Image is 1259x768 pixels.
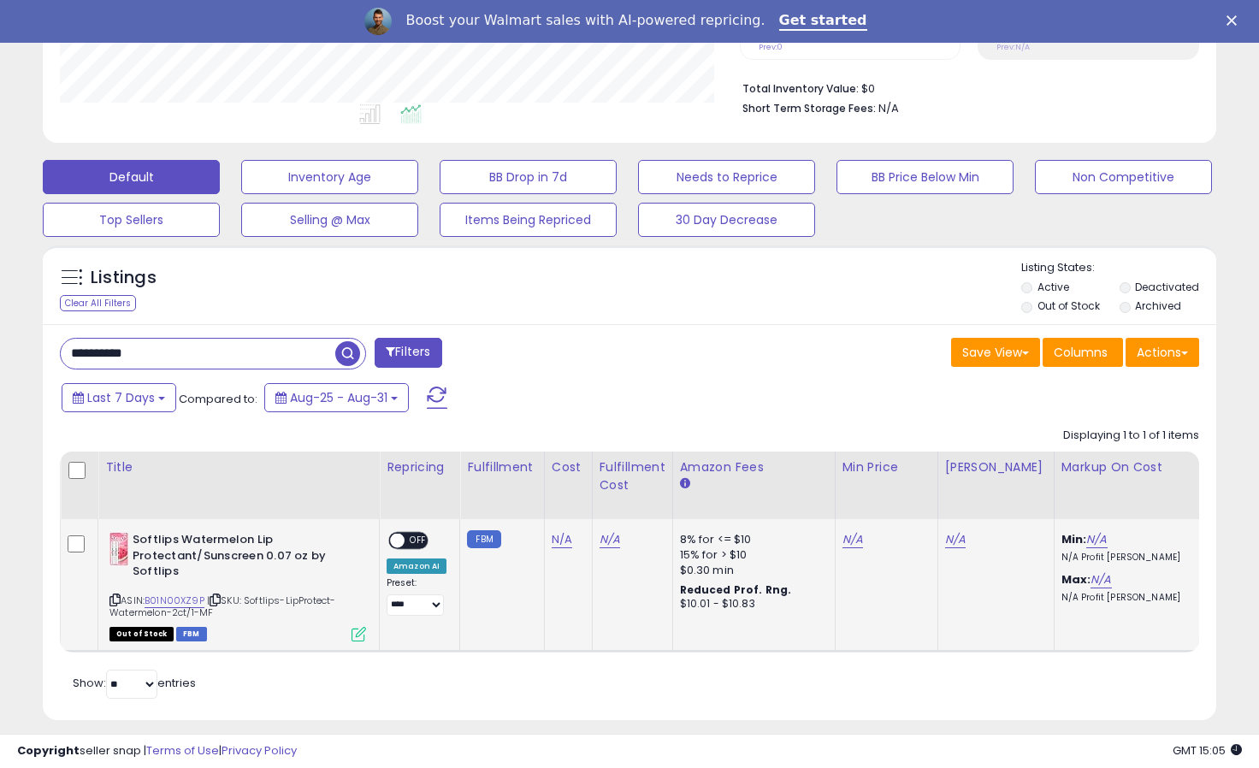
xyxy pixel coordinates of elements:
[109,532,128,566] img: 41azzlNPqFL._SL40_.jpg
[241,160,418,194] button: Inventory Age
[375,338,441,368] button: Filters
[387,458,452,476] div: Repricing
[440,160,617,194] button: BB Drop in 7d
[405,12,765,29] div: Boost your Walmart sales with AI-powered repricing.
[1061,458,1209,476] div: Markup on Cost
[91,266,157,290] h5: Listings
[467,530,500,548] small: FBM
[742,81,859,96] b: Total Inventory Value:
[43,160,220,194] button: Default
[1037,280,1069,294] label: Active
[1035,160,1212,194] button: Non Competitive
[680,582,792,597] b: Reduced Prof. Rng.
[552,531,572,548] a: N/A
[680,563,822,578] div: $0.30 min
[179,391,257,407] span: Compared to:
[779,12,867,31] a: Get started
[600,458,665,494] div: Fulfillment Cost
[1086,531,1107,548] a: N/A
[467,458,536,476] div: Fulfillment
[264,383,409,412] button: Aug-25 - Aug-31
[1126,338,1199,367] button: Actions
[109,594,336,619] span: | SKU: Softlips-LipProtect-Watermelon-2ct/1-MF
[842,531,863,548] a: N/A
[759,42,783,52] small: Prev: 0
[60,295,136,311] div: Clear All Filters
[109,532,366,640] div: ASIN:
[1226,15,1244,26] div: Close
[1061,571,1091,588] b: Max:
[1091,571,1111,588] a: N/A
[1173,742,1242,759] span: 2025-09-9 15:05 GMT
[552,458,585,476] div: Cost
[680,547,822,563] div: 15% for > $10
[742,77,1187,97] li: $0
[73,675,196,691] span: Show: entries
[1061,552,1203,564] p: N/A Profit [PERSON_NAME]
[1054,452,1216,519] th: The percentage added to the cost of goods (COGS) that forms the calculator for Min & Max prices.
[405,534,432,548] span: OFF
[290,389,387,406] span: Aug-25 - Aug-31
[1043,338,1123,367] button: Columns
[945,531,966,548] a: N/A
[17,742,80,759] strong: Copyright
[680,532,822,547] div: 8% for <= $10
[222,742,297,759] a: Privacy Policy
[109,627,174,641] span: All listings that are currently out of stock and unavailable for purchase on Amazon
[842,458,931,476] div: Min Price
[105,458,372,476] div: Title
[680,597,822,611] div: $10.01 - $10.83
[87,389,155,406] span: Last 7 Days
[146,742,219,759] a: Terms of Use
[364,8,392,35] img: Profile image for Adrian
[1063,428,1199,444] div: Displaying 1 to 1 of 1 items
[836,160,1014,194] button: BB Price Below Min
[133,532,340,584] b: Softlips Watermelon Lip Protectant/Sunscreen 0.07 oz by Softlips
[1021,260,1216,276] p: Listing States:
[1037,298,1100,313] label: Out of Stock
[1061,592,1203,604] p: N/A Profit [PERSON_NAME]
[17,743,297,759] div: seller snap | |
[996,42,1030,52] small: Prev: N/A
[878,100,899,116] span: N/A
[62,383,176,412] button: Last 7 Days
[43,203,220,237] button: Top Sellers
[680,458,828,476] div: Amazon Fees
[1061,531,1087,547] b: Min:
[945,458,1047,476] div: [PERSON_NAME]
[145,594,204,608] a: B01N00XZ9P
[638,203,815,237] button: 30 Day Decrease
[742,101,876,115] b: Short Term Storage Fees:
[176,627,207,641] span: FBM
[600,531,620,548] a: N/A
[680,476,690,492] small: Amazon Fees.
[1135,280,1199,294] label: Deactivated
[1135,298,1181,313] label: Archived
[241,203,418,237] button: Selling @ Max
[951,338,1040,367] button: Save View
[387,558,446,574] div: Amazon AI
[638,160,815,194] button: Needs to Reprice
[1054,344,1108,361] span: Columns
[387,577,446,616] div: Preset:
[440,203,617,237] button: Items Being Repriced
